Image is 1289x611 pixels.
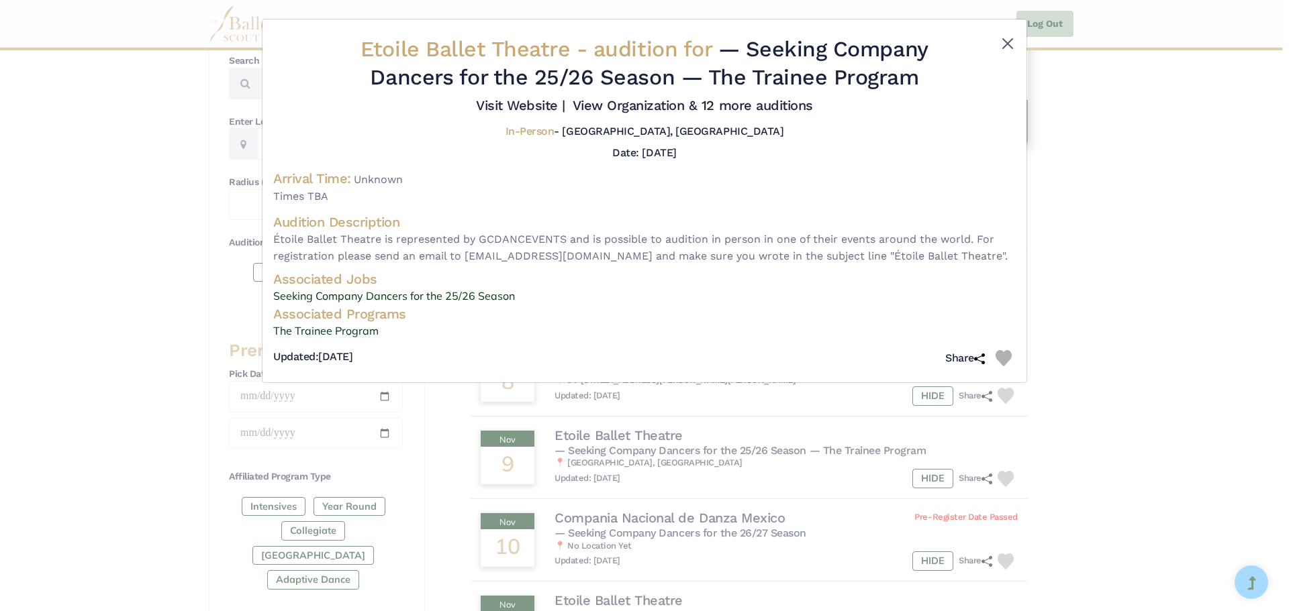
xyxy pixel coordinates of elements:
[681,64,919,90] span: — The Trainee Program
[273,350,352,364] h5: [DATE]
[273,231,1016,265] span: ​Étoile Ballet Theatre is represented by GCDANCEVENTS and is possible to audition in person in on...
[273,350,318,363] span: Updated:
[273,270,1016,288] h4: Associated Jobs
[273,288,1016,305] a: Seeking Company Dancers for the 25/26 Season
[593,36,712,62] span: audition for
[506,125,783,139] h5: - [GEOGRAPHIC_DATA], [GEOGRAPHIC_DATA]
[1000,36,1016,52] button: Close
[370,36,928,90] span: — Seeking Company Dancers for the 25/26 Season
[273,213,1016,231] h4: Audition Description
[361,36,718,62] span: Etoile Ballet Theatre -
[273,188,1016,205] span: Times TBA
[476,97,565,113] a: Visit Website |
[612,146,676,159] h5: Date: [DATE]
[945,351,985,366] h5: Share
[273,323,1016,340] a: The Trainee Program
[273,170,351,186] h4: Arrival Time:
[506,125,555,137] span: In-Person
[573,97,813,113] a: View Organization & 12 more auditions
[354,173,403,186] span: Unknown
[273,305,1016,323] h4: Associated Programs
